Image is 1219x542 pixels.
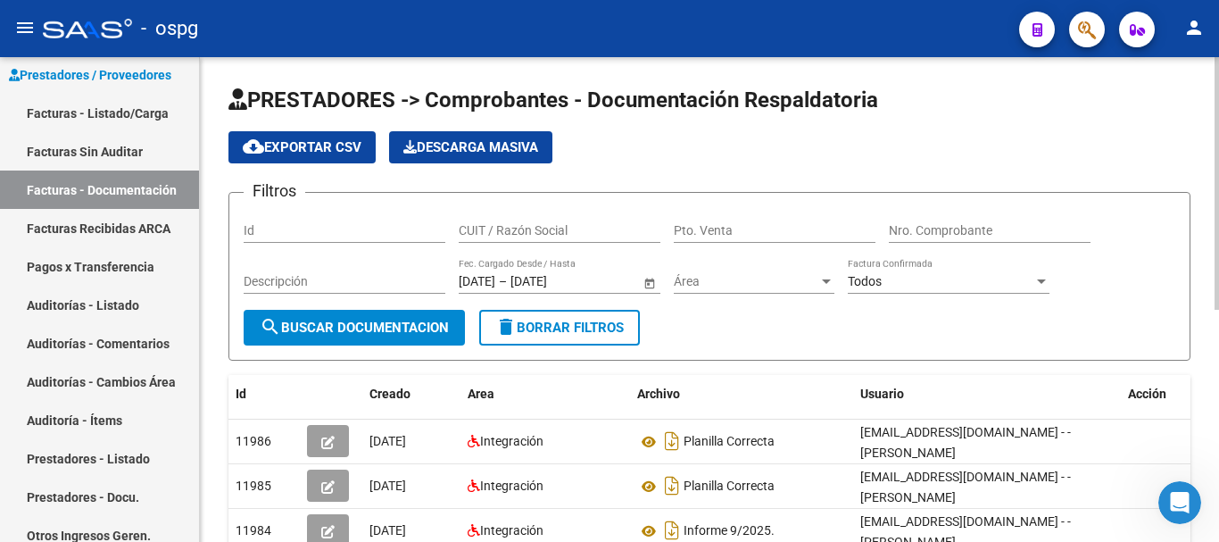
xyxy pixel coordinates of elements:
span: [EMAIL_ADDRESS][DOMAIN_NAME] - - [PERSON_NAME] [860,425,1071,460]
span: Planilla Correcta [684,435,775,449]
span: 11985 [236,479,271,493]
mat-icon: person [1183,17,1205,38]
button: Borrar Filtros [479,310,640,346]
span: Acción [1128,387,1166,401]
button: Exportar CSV [228,131,376,163]
iframe: Intercom live chat [1158,481,1201,524]
span: Planilla Correcta [684,479,775,494]
span: Prestadores / Proveedores [9,65,171,85]
datatable-header-cell: Acción [1121,375,1210,413]
span: Descarga Masiva [403,139,538,155]
datatable-header-cell: Creado [362,375,460,413]
datatable-header-cell: Usuario [853,375,1121,413]
span: - ospg [141,9,198,48]
mat-icon: cloud_download [243,136,264,157]
input: Fecha fin [510,274,598,289]
span: Creado [369,387,410,401]
span: Area [468,387,494,401]
i: Descargar documento [660,427,684,455]
span: Buscar Documentacion [260,320,449,336]
button: Descarga Masiva [389,131,552,163]
span: Integración [480,479,543,493]
button: Open calendar [640,273,659,292]
span: PRESTADORES -> Comprobantes - Documentación Respaldatoria [228,88,878,113]
span: [DATE] [369,523,406,538]
mat-icon: search [260,316,281,338]
span: Usuario [860,387,904,401]
span: Integración [480,523,543,538]
span: [EMAIL_ADDRESS][DOMAIN_NAME] - - [PERSON_NAME] [860,470,1071,504]
span: Informe 9/2025. [684,524,775,538]
datatable-header-cell: Archivo [630,375,853,413]
input: Fecha inicio [459,274,495,289]
datatable-header-cell: Id [228,375,300,413]
span: Todos [848,274,882,288]
span: Borrar Filtros [495,320,624,336]
span: 11986 [236,434,271,448]
span: [DATE] [369,479,406,493]
h3: Filtros [244,179,305,204]
mat-icon: delete [495,316,517,338]
span: Integración [480,434,543,448]
span: Área [674,274,818,289]
mat-icon: menu [14,17,36,38]
span: Archivo [637,387,680,401]
span: Exportar CSV [243,139,361,155]
span: – [499,274,507,289]
datatable-header-cell: Area [460,375,630,413]
span: [DATE] [369,434,406,448]
span: Id [236,387,246,401]
button: Buscar Documentacion [244,310,465,346]
i: Descargar documento [660,471,684,500]
span: 11984 [236,523,271,538]
app-download-masive: Descarga masiva de comprobantes (adjuntos) [389,131,552,163]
